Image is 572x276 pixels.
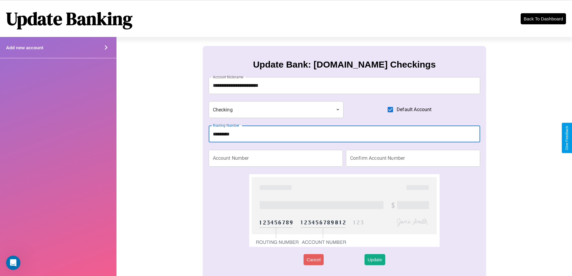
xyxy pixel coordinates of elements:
h4: Add new account [6,45,43,50]
iframe: Intercom live chat [6,256,20,270]
span: Default Account [397,106,431,113]
div: Checking [209,101,344,118]
label: Account Nickname [213,74,244,80]
button: Back To Dashboard [521,13,566,24]
button: Update [365,254,385,265]
img: check [249,174,439,247]
label: Routing Number [213,123,239,128]
h3: Update Bank: [DOMAIN_NAME] Checkings [253,59,436,70]
h1: Update Banking [6,6,132,31]
button: Cancel [304,254,324,265]
div: Give Feedback [565,126,569,150]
